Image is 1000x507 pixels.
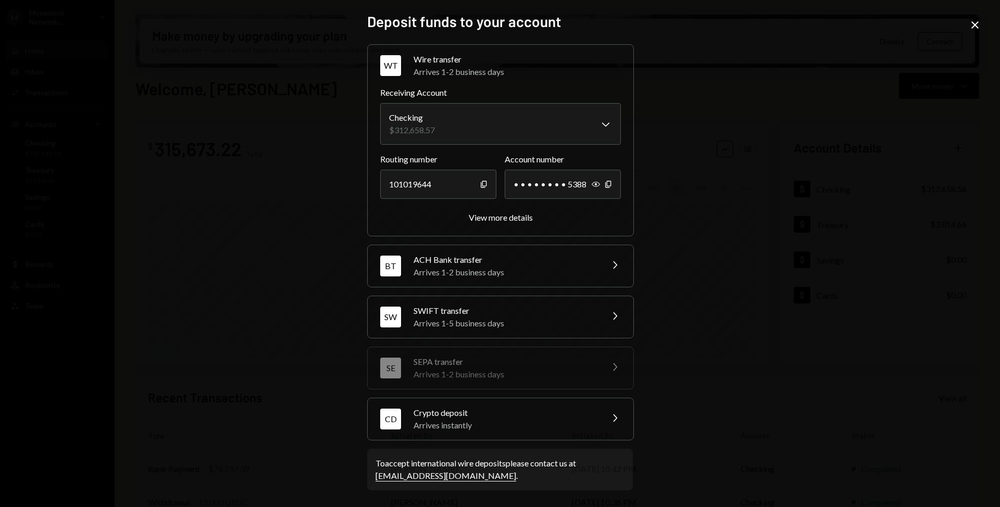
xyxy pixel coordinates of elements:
[368,45,633,86] button: WTWire transferArrives 1-2 business days
[368,398,633,440] button: CDCrypto depositArrives instantly
[469,212,533,223] button: View more details
[380,153,496,166] label: Routing number
[380,256,401,276] div: BT
[414,305,596,317] div: SWIFT transfer
[380,86,621,223] div: WTWire transferArrives 1-2 business days
[380,55,401,76] div: WT
[505,153,621,166] label: Account number
[368,347,633,389] button: SESEPA transferArrives 1-2 business days
[505,170,621,199] div: • • • • • • • • 5388
[414,407,596,419] div: Crypto deposit
[380,170,496,199] div: 101019644
[414,419,596,432] div: Arrives instantly
[414,266,596,278] div: Arrives 1-2 business days
[414,253,596,266] div: ACH Bank transfer
[368,296,633,338] button: SWSWIFT transferArrives 1-5 business days
[376,457,624,482] div: To accept international wire deposits please contact us at .
[414,53,621,66] div: Wire transfer
[368,245,633,287] button: BTACH Bank transferArrives 1-2 business days
[380,409,401,429] div: CD
[380,86,621,99] label: Receiving Account
[469,212,533,222] div: View more details
[414,368,596,381] div: Arrives 1-2 business days
[414,317,596,329] div: Arrives 1-5 business days
[380,103,621,145] button: Receiving Account
[414,66,621,78] div: Arrives 1-2 business days
[380,358,401,378] div: SE
[414,356,596,368] div: SEPA transfer
[380,307,401,327] div: SW
[367,11,633,32] h2: Deposit funds to your account
[376,471,516,481] a: [EMAIL_ADDRESS][DOMAIN_NAME]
